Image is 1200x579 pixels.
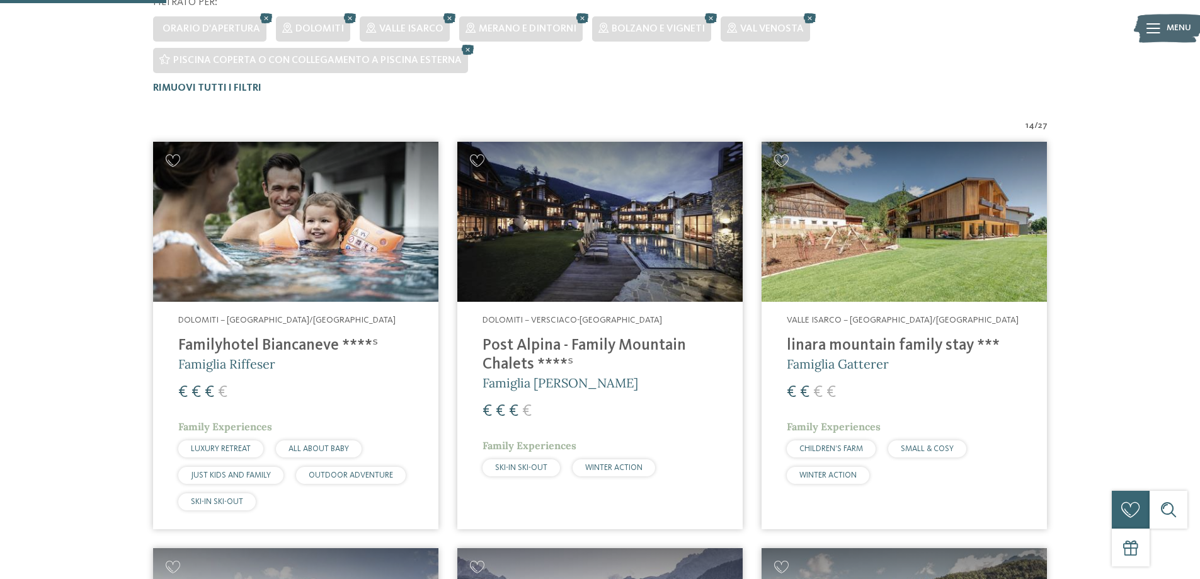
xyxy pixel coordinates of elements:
[191,445,251,453] span: LUXURY RETREAT
[787,420,881,433] span: Family Experiences
[178,336,413,355] h4: Familyhotel Biancaneve ****ˢ
[509,403,518,420] span: €
[813,384,823,401] span: €
[483,375,638,391] span: Famiglia [PERSON_NAME]
[178,316,396,324] span: Dolomiti – [GEOGRAPHIC_DATA]/[GEOGRAPHIC_DATA]
[1026,120,1034,132] span: 14
[483,336,717,374] h4: Post Alpina - Family Mountain Chalets ****ˢ
[496,403,505,420] span: €
[483,316,662,324] span: Dolomiti – Versciaco-[GEOGRAPHIC_DATA]
[787,356,889,372] span: Famiglia Gatterer
[205,384,214,401] span: €
[612,24,705,34] span: Bolzano e vigneti
[191,498,243,506] span: SKI-IN SKI-OUT
[178,384,188,401] span: €
[289,445,349,453] span: ALL ABOUT BABY
[153,142,438,302] img: Cercate un hotel per famiglie? Qui troverete solo i migliori!
[1034,120,1038,132] span: /
[585,464,643,472] span: WINTER ACTION
[218,384,227,401] span: €
[522,403,532,420] span: €
[901,445,954,453] span: SMALL & COSY
[799,471,857,479] span: WINTER ACTION
[479,24,576,34] span: Merano e dintorni
[762,142,1047,302] img: Cercate un hotel per famiglie? Qui troverete solo i migliori!
[309,471,393,479] span: OUTDOOR ADVENTURE
[178,356,275,372] span: Famiglia Riffeser
[787,384,796,401] span: €
[826,384,836,401] span: €
[379,24,443,34] span: Valle Isarco
[153,142,438,529] a: Cercate un hotel per famiglie? Qui troverete solo i migliori! Dolomiti – [GEOGRAPHIC_DATA]/[GEOGR...
[153,83,261,93] span: Rimuovi tutti i filtri
[295,24,344,34] span: Dolomiti
[457,142,743,302] img: Post Alpina - Family Mountain Chalets ****ˢ
[483,403,492,420] span: €
[191,384,201,401] span: €
[787,316,1019,324] span: Valle Isarco – [GEOGRAPHIC_DATA]/[GEOGRAPHIC_DATA]
[457,142,743,529] a: Cercate un hotel per famiglie? Qui troverete solo i migliori! Dolomiti – Versciaco-[GEOGRAPHIC_DA...
[1038,120,1048,132] span: 27
[163,24,260,34] span: Orario d'apertura
[740,24,804,34] span: Val Venosta
[173,55,462,66] span: Piscina coperta o con collegamento a piscina esterna
[495,464,547,472] span: SKI-IN SKI-OUT
[483,439,576,452] span: Family Experiences
[799,445,863,453] span: CHILDREN’S FARM
[800,384,809,401] span: €
[178,420,272,433] span: Family Experiences
[787,336,1022,355] h4: linara mountain family stay ***
[191,471,271,479] span: JUST KIDS AND FAMILY
[762,142,1047,529] a: Cercate un hotel per famiglie? Qui troverete solo i migliori! Valle Isarco – [GEOGRAPHIC_DATA]/[G...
